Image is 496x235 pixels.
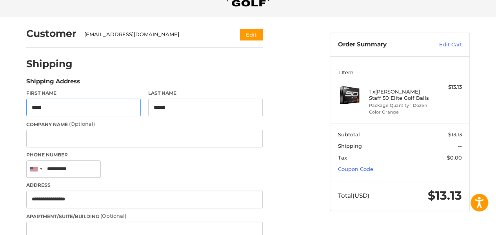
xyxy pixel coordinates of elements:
label: Last Name [148,90,263,97]
label: Phone Number [26,151,263,158]
h2: Customer [26,28,76,40]
h2: Shipping [26,58,73,70]
h4: 1 x [PERSON_NAME] Staff 50 Elite Golf Balls [369,88,429,101]
small: (Optional) [69,121,95,127]
h3: 1 Item [338,69,462,75]
small: (Optional) [100,213,126,219]
span: Tax [338,154,347,161]
div: [EMAIL_ADDRESS][DOMAIN_NAME] [84,31,225,39]
legend: Shipping Address [26,77,80,90]
span: Shipping [338,143,362,149]
span: -- [458,143,462,149]
li: Package Quantity 1 Dozen [369,102,429,109]
a: Edit Cart [422,41,462,49]
label: Address [26,182,263,189]
a: Coupon Code [338,166,373,172]
span: $0.00 [447,154,462,161]
span: $13.13 [448,131,462,138]
span: $13.13 [428,188,462,203]
span: Subtotal [338,131,360,138]
label: Company Name [26,120,263,128]
button: Edit [240,29,263,40]
label: Apartment/Suite/Building [26,212,263,220]
h3: Order Summary [338,41,422,49]
div: $13.13 [431,83,462,91]
span: Total (USD) [338,192,369,199]
div: United States: +1 [27,161,45,178]
label: First Name [26,90,141,97]
li: Color Orange [369,109,429,116]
